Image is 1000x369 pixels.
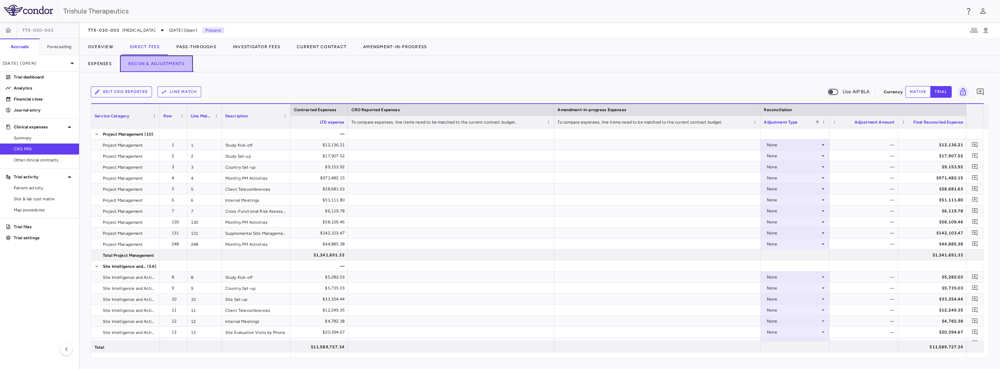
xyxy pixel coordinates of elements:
p: Clinical expenses [14,124,65,130]
div: 3 [166,161,184,172]
span: Use AIP BLA [843,88,870,96]
button: Add comment [970,217,980,226]
div: — [836,327,895,338]
div: Cross-Functional Risk Assessment - Review [222,205,291,216]
div: None [767,316,820,327]
button: Add comment [970,173,980,182]
span: Project Management [103,129,144,140]
div: None [767,150,820,161]
div: $20,394.67 [285,327,345,338]
button: Recon & Adjustments [120,55,193,72]
div: Study Set-up [222,150,291,161]
div: 248 [187,239,222,249]
div: None [767,272,820,283]
p: Trial dashboard [14,74,74,80]
div: 2 [166,150,184,161]
button: trial [931,86,952,98]
button: Current Contract [289,39,355,55]
div: $9,153.92 [904,161,964,172]
div: $17,907.52 [904,150,964,161]
button: Direct Fees [122,39,168,55]
div: $9,153.92 [285,161,345,172]
svg: Add comment [972,175,978,181]
div: None [767,294,820,305]
button: Add comment [970,338,980,348]
span: Final Reconciled Expense [913,120,964,125]
svg: Add comment [976,88,985,96]
button: Add comment [970,151,980,160]
div: None [767,205,820,217]
div: $20,394.67 [904,327,964,338]
span: [DATE] (Open) [169,27,197,33]
div: Supplemental Site Management Unit [DATE]-[DATE] - EMEA [222,228,291,238]
svg: Add comment [972,307,978,313]
span: Site Intelligence and Activation [103,327,156,338]
div: 1 [166,139,184,150]
span: Site Intelligence and Activation [103,272,156,283]
span: Adjustment Type [764,120,798,125]
span: Site Intelligence and Activation [103,261,146,272]
span: Total Project Management [103,250,154,261]
div: $58,109.46 [904,217,964,228]
div: $4,782.38 [285,316,345,327]
div: — [836,239,895,250]
svg: Add comment [972,219,978,225]
div: 2 [187,150,222,161]
p: Currency [884,89,903,95]
button: Investigator Fees [225,39,289,55]
div: — [836,305,895,316]
div: None [767,305,820,316]
div: 7 [166,205,184,217]
svg: Add comment [972,318,978,324]
button: Line Match [157,86,201,97]
span: Site Intelligence and Activation [103,283,156,294]
span: Project Management [103,217,143,228]
div: $58,109.46 [285,217,345,228]
div: $5,735.03 [285,283,345,294]
div: $17,907.52 [285,150,345,161]
div: — [285,261,345,272]
div: None [767,172,820,183]
svg: Add comment [972,141,978,148]
div: — [836,294,895,305]
span: Line Match [191,114,212,118]
div: 7 [187,205,222,216]
button: Add comment [970,294,980,304]
svg: Add comment [972,274,978,280]
div: 9 [187,283,222,293]
span: Project Management [103,195,143,206]
div: 14 [187,338,222,348]
div: Country Set-up [222,283,291,293]
p: Trial activity [14,174,65,180]
div: $51,111.80 [904,194,964,205]
div: Internal Meetings [222,316,291,326]
div: $6,119.78 [285,205,345,217]
span: Site Intelligence and Activation [103,294,156,305]
div: None [767,283,820,294]
button: Add comment [970,184,980,193]
span: Contracted Expenses [294,107,337,112]
div: 6 [187,194,222,205]
div: $4,782.38 [904,316,964,327]
div: 8 [187,272,222,282]
div: — [836,316,895,327]
div: None [767,327,820,338]
span: Adjustment Amount [855,120,895,125]
div: Study Kick-off [222,272,291,282]
div: — [836,183,895,194]
div: — [836,194,895,205]
span: Site Intelligence and Activation [103,316,156,327]
button: Add comment [975,86,986,98]
div: 10 [166,294,184,305]
span: Summary [14,135,74,141]
button: Expenses [80,55,120,72]
div: $12,249.35 [904,305,964,316]
div: 4 [166,172,184,183]
button: Add comment [970,305,980,315]
span: CRO Reported Expenses [351,107,400,112]
button: Add comment [970,162,980,171]
div: None [767,161,820,172]
span: Reconciliation [764,107,792,112]
div: None [767,139,820,150]
div: $971,482.15 [904,172,964,183]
